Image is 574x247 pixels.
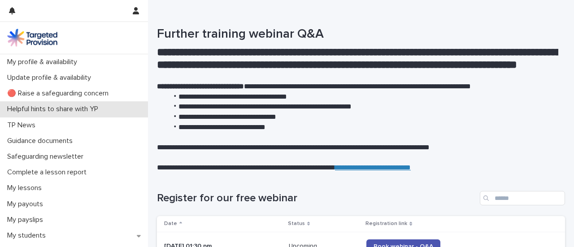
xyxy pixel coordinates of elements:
[288,219,305,229] p: Status
[4,231,53,240] p: My students
[4,216,50,224] p: My payslips
[4,58,84,66] p: My profile & availability
[4,168,94,177] p: Complete a lesson report
[4,137,80,145] p: Guidance documents
[365,219,407,229] p: Registration link
[4,89,116,98] p: 🔴 Raise a safeguarding concern
[4,74,98,82] p: Update profile & availability
[4,200,50,208] p: My payouts
[157,192,476,205] h1: Register for our free webinar
[4,152,91,161] p: Safeguarding newsletter
[480,191,565,205] input: Search
[4,121,43,130] p: TP News
[7,29,57,47] img: M5nRWzHhSzIhMunXDL62
[164,219,177,229] p: Date
[157,27,558,42] h1: Further training webinar Q&A
[4,105,105,113] p: Helpful hints to share with YP
[4,184,49,192] p: My lessons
